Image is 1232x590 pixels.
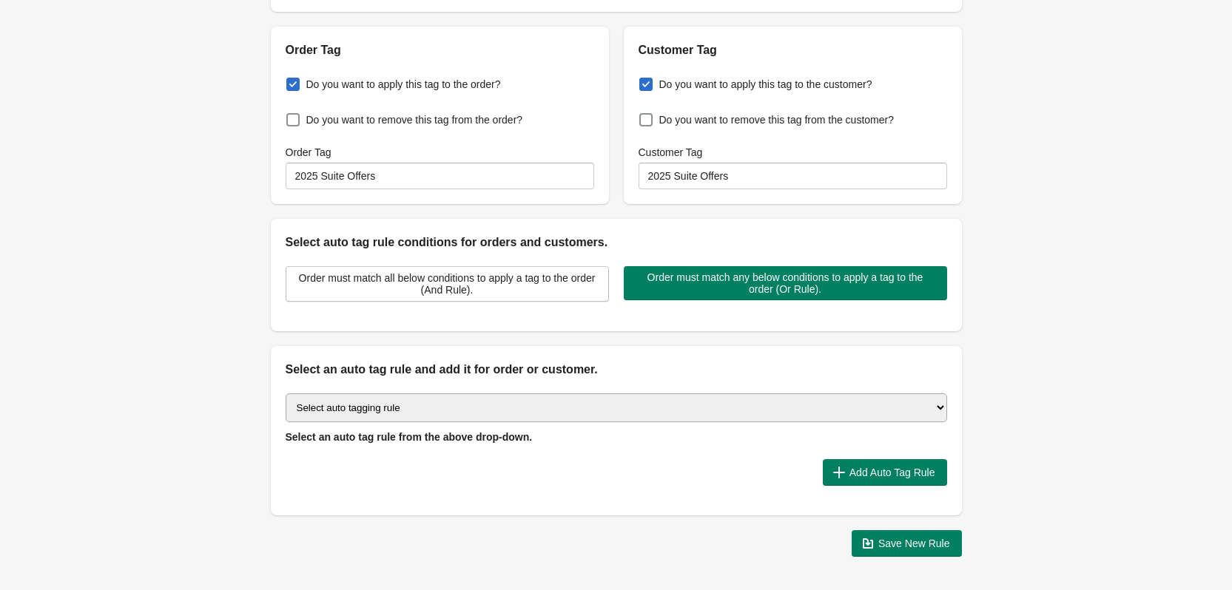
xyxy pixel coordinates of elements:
[849,467,935,478] span: Add Auto Tag Rule
[823,459,947,486] button: Add Auto Tag Rule
[286,361,947,379] h2: Select an auto tag rule and add it for order or customer.
[298,272,596,296] span: Order must match all below conditions to apply a tag to the order (And Rule).
[286,234,947,251] h2: Select auto tag rule conditions for orders and customers.
[306,112,523,127] span: Do you want to remove this tag from the order?
[286,41,594,59] h2: Order Tag
[639,41,947,59] h2: Customer Tag
[852,530,962,557] button: Save New Rule
[639,145,703,160] label: Customer Tag
[659,112,894,127] span: Do you want to remove this tag from the customer?
[636,271,935,295] span: Order must match any below conditions to apply a tag to the order (Or Rule).
[306,77,501,92] span: Do you want to apply this tag to the order?
[286,431,533,443] span: Select an auto tag rule from the above drop-down.
[286,266,609,302] button: Order must match all below conditions to apply a tag to the order (And Rule).
[286,145,331,160] label: Order Tag
[624,266,947,300] button: Order must match any below conditions to apply a tag to the order (Or Rule).
[659,77,872,92] span: Do you want to apply this tag to the customer?
[878,538,950,549] span: Save New Rule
